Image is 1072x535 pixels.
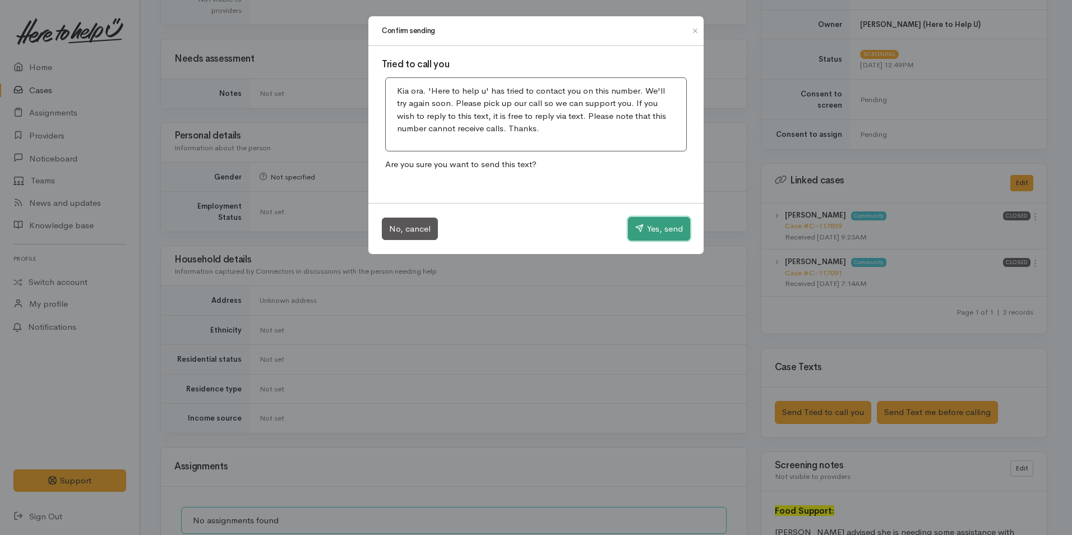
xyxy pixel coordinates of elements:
h1: Confirm sending [382,25,435,36]
button: Close [686,24,704,38]
p: Kia ora. 'Here to help u' has tried to contact you on this number. We'll try again soon. Please p... [397,85,675,135]
p: Are you sure you want to send this text? [382,155,690,174]
h3: Tried to call you [382,59,690,70]
button: Yes, send [628,217,690,241]
button: No, cancel [382,218,438,241]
